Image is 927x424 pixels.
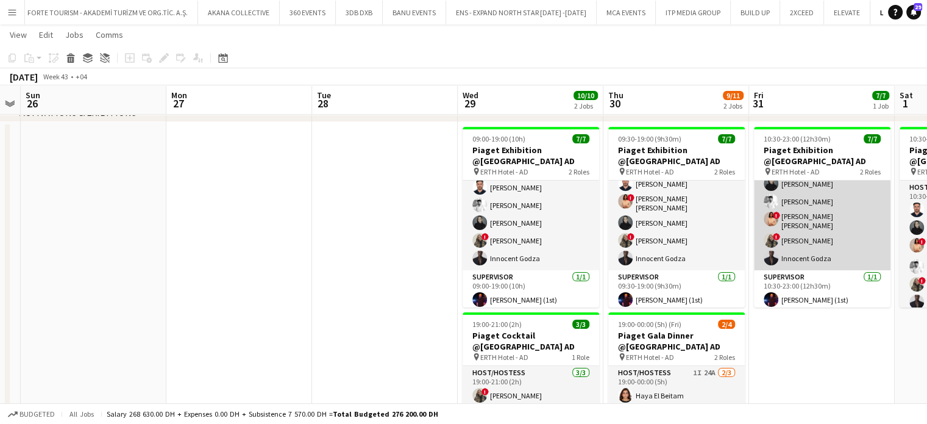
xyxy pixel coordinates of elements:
span: Edit [39,29,53,40]
span: Budgeted [20,410,55,419]
a: Edit [34,27,58,43]
button: 360 EVENTS [280,1,336,24]
div: [DATE] [10,71,38,83]
app-card-role: Supervisor1/109:30-19:00 (9h30m)[PERSON_NAME] (1st) [608,270,745,312]
button: ELEVATE [824,1,870,24]
span: View [10,29,27,40]
span: Fri [754,90,764,101]
span: Tue [317,90,331,101]
span: 2 Roles [860,167,881,176]
span: 1 [898,96,913,110]
button: MCA EVENTS [597,1,656,24]
span: 2 Roles [714,353,735,362]
span: Comms [96,29,123,40]
span: ! [481,388,489,395]
button: AKANA COLLECTIVE [198,1,280,24]
span: 3/3 [572,320,589,329]
span: 29 [914,3,922,11]
button: ITP MEDIA GROUP [656,1,731,24]
app-card-role: Host/Hostess6/609:00-19:00 (10h)![PERSON_NAME] [PERSON_NAME][PERSON_NAME][PERSON_NAME][PERSON_NAM... [463,137,599,270]
span: 7/7 [572,134,589,143]
span: 09:00-19:00 (10h) [472,134,525,143]
span: ! [773,233,780,240]
h3: Piaget Exhibition @[GEOGRAPHIC_DATA] AD [608,145,745,167]
span: 2 Roles [569,167,589,176]
app-job-card: 10:30-23:00 (12h30m)7/7Piaget Exhibition @[GEOGRAPHIC_DATA] AD ERTH Hotel - AD2 RolesHost/Hostess... [754,127,890,307]
button: Budgeted [6,408,57,421]
a: 29 [906,5,921,20]
span: ERTH Hotel - AD [480,353,528,362]
a: Comms [91,27,128,43]
span: ERTH Hotel - AD [626,353,674,362]
h3: Piaget Cocktail @[GEOGRAPHIC_DATA] AD [463,330,599,352]
div: +04 [76,72,87,81]
span: 2/4 [718,320,735,329]
span: 19:00-21:00 (2h) [472,320,522,329]
span: Wed [463,90,478,101]
span: Sun [26,90,40,101]
button: FORTE TOURISM - AKADEMİ TURİZM VE ORG.TİC. A.Ş. [18,1,198,24]
span: 7/7 [864,134,881,143]
app-job-card: 09:00-19:00 (10h)7/7Piaget Exhibition @[GEOGRAPHIC_DATA] AD ERTH Hotel - AD2 RolesHost/Hostess6/6... [463,127,599,307]
span: Jobs [65,29,83,40]
span: ! [773,212,780,219]
span: Total Budgeted 276 200.00 DH [333,409,438,419]
span: Sat [900,90,913,101]
span: 27 [169,96,187,110]
span: 2 Roles [714,167,735,176]
span: Mon [171,90,187,101]
span: 7/7 [718,134,735,143]
span: 19:00-00:00 (5h) (Fri) [618,320,681,329]
app-job-card: 09:30-19:00 (9h30m)7/7Piaget Exhibition @[GEOGRAPHIC_DATA] AD ERTH Hotel - AD2 RolesHost/Hostess6... [608,127,745,307]
h3: Piaget Exhibition @[GEOGRAPHIC_DATA] AD [463,145,599,167]
div: 1 Job [873,101,889,110]
span: ERTH Hotel - AD [772,167,820,176]
app-card-role: Supervisor1/110:30-23:00 (12h30m)[PERSON_NAME] (1st) [754,270,890,312]
span: 1 Role [572,353,589,362]
span: ! [918,238,926,245]
span: 10:30-23:00 (12h30m) [764,134,831,143]
button: BANU EVENTS [383,1,446,24]
span: ! [481,233,489,240]
span: ERTH Hotel - AD [626,167,674,176]
div: 2 Jobs [723,101,743,110]
span: 26 [24,96,40,110]
h3: Piaget Exhibition @[GEOGRAPHIC_DATA] AD [754,145,890,167]
span: 28 [315,96,331,110]
span: Thu [608,90,623,101]
span: ERTH Hotel - AD [480,167,528,176]
app-card-role: Supervisor1/109:00-19:00 (10h)[PERSON_NAME] (1st) [463,270,599,312]
span: 30 [606,96,623,110]
span: ! [627,194,634,201]
div: 2 Jobs [574,101,597,110]
span: 29 [461,96,478,110]
span: 7/7 [872,91,889,100]
div: Salary 268 630.00 DH + Expenses 0.00 DH + Subsistence 7 570.00 DH = [107,409,438,419]
h3: Piaget Gala Dinner @[GEOGRAPHIC_DATA] AD [608,330,745,352]
span: 9/11 [723,91,744,100]
span: All jobs [67,409,96,419]
button: 2XCEED [780,1,824,24]
span: 31 [752,96,764,110]
app-card-role: Host/Hostess6/610:30-23:00 (12h30m)[PERSON_NAME][PERSON_NAME][PERSON_NAME]![PERSON_NAME] [PERSON_... [754,137,890,270]
span: ! [918,277,926,284]
span: 09:30-19:00 (9h30m) [618,134,681,143]
a: View [5,27,32,43]
a: Jobs [60,27,88,43]
button: 3DB DXB [336,1,383,24]
button: ENS - EXPAND NORTH STAR [DATE] -[DATE] [446,1,597,24]
span: ! [627,233,634,240]
span: 10/10 [574,91,598,100]
span: Week 43 [40,72,71,81]
app-card-role: Host/Hostess6/609:30-19:00 (9h30m)[PERSON_NAME][PERSON_NAME]![PERSON_NAME] [PERSON_NAME][PERSON_N... [608,137,745,270]
button: BUILD UP [731,1,780,24]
